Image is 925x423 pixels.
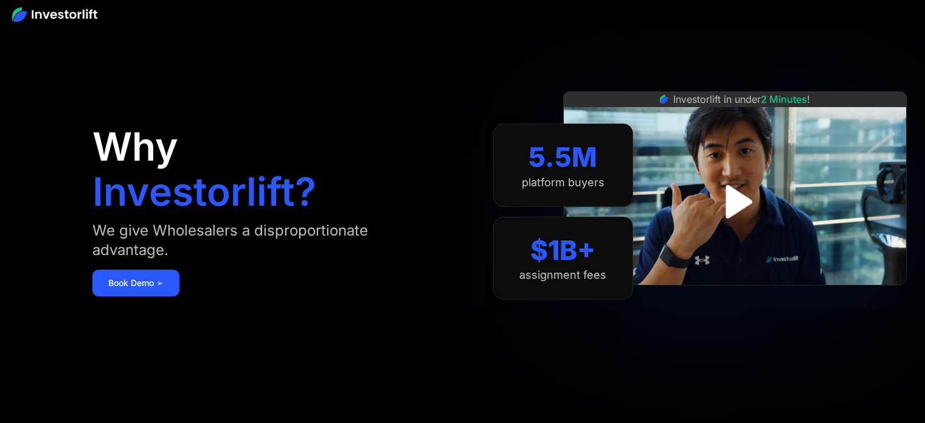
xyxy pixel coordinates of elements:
[522,176,605,189] div: platform buyers
[530,234,595,267] div: $1B+
[643,292,826,306] iframe: Customer reviews powered by Trustpilot
[708,175,762,229] a: open lightbox
[92,172,316,211] h1: Investorlift?
[761,93,807,105] span: 2 Minutes
[673,92,810,107] div: Investorlift in under !
[92,221,426,260] div: We give Wholesalers a disproportionate advantage.
[92,127,178,166] h1: Why
[92,270,179,296] a: Book Demo ➢
[528,141,597,173] div: 5.5M
[519,268,606,282] div: assignment fees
